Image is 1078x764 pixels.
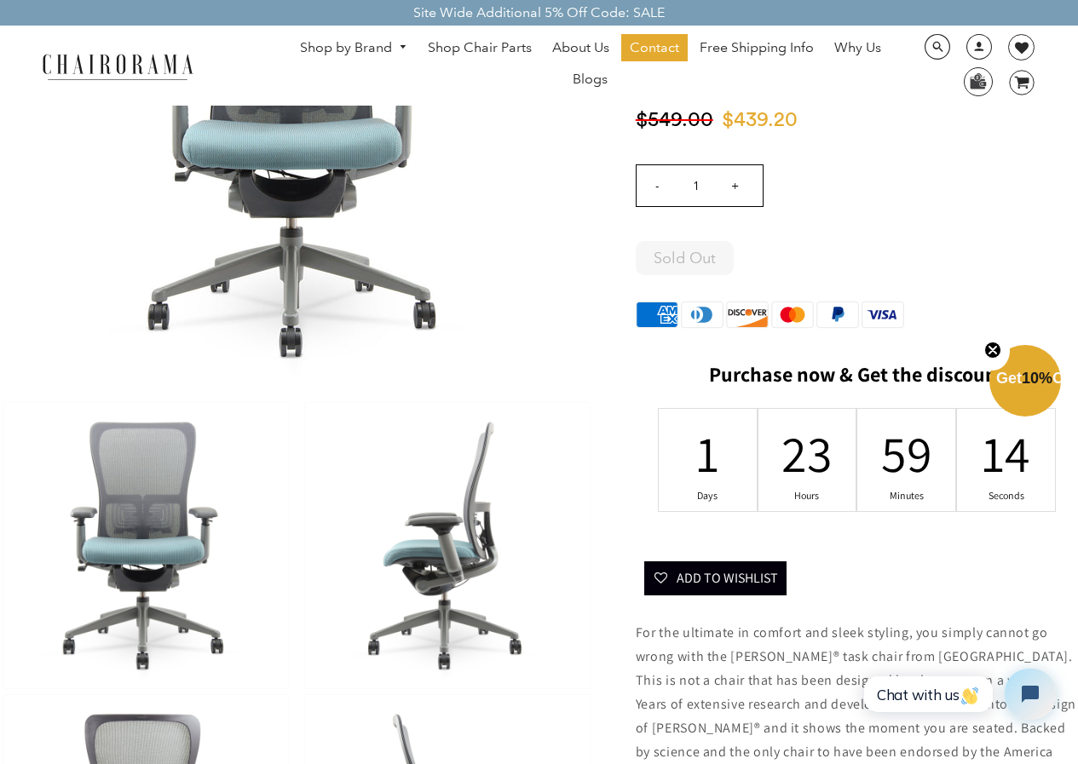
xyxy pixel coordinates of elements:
[965,68,991,94] img: WhatsApp_Image_2024-07-12_at_16.23.01.webp
[636,362,1078,395] h2: Purchase now & Get the discount
[636,241,734,275] button: Sold Out
[644,561,787,595] button: Add To Wishlist
[677,569,778,587] span: Add To Wishlist
[32,51,203,81] img: chairorama
[41,125,552,143] a: Zody Chair (Renewed) | Robin Egg Blue - chairorama
[896,420,917,486] div: 59
[896,489,917,503] div: Minutes
[544,34,618,61] a: About Us
[845,654,1070,734] iframe: Tidio Chat
[797,420,818,486] div: 23
[995,420,1017,486] div: 14
[715,165,756,206] input: +
[989,347,1061,418] div: Get10%OffClose teaser
[564,66,616,93] a: Blogs
[697,489,718,503] div: Days
[637,165,677,206] input: -
[691,34,822,61] a: Free Shipping Info
[419,34,540,61] a: Shop Chair Parts
[976,331,1010,371] button: Close teaser
[700,39,814,57] span: Free Shipping Info
[996,370,1075,387] span: Get Off
[654,249,716,267] span: Sold Out
[1022,370,1052,387] span: 10%
[995,489,1017,503] div: Seconds
[797,489,818,503] div: Hours
[630,39,679,57] span: Contact
[573,71,608,89] span: Blogs
[3,403,288,688] img: Zody Chair (Renewed) | Robin Egg Blue - chairorama
[834,39,881,57] span: Why Us
[291,35,416,61] a: Shop by Brand
[305,403,590,688] img: Zody Chair (Renewed) | Robin Egg Blue - chairorama
[722,110,798,130] span: $439.20
[552,39,609,57] span: About Us
[428,39,532,57] span: Shop Chair Parts
[275,34,906,97] nav: DesktopNavigation
[636,110,713,130] span: $549.00
[621,34,688,61] a: Contact
[826,34,890,61] a: Why Us
[697,420,718,486] div: 1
